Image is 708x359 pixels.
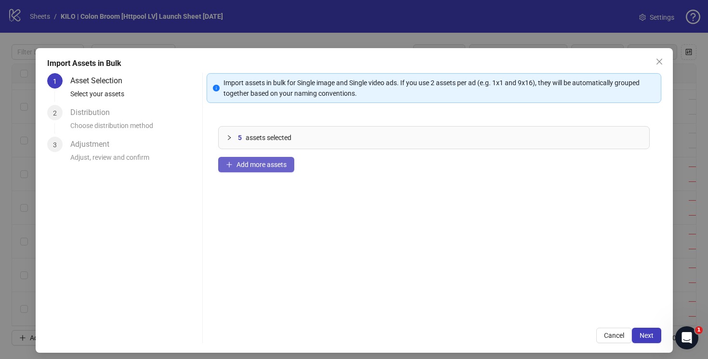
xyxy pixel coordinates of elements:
[675,326,698,349] iframe: Intercom live chat
[226,161,233,168] span: plus
[70,152,199,168] div: Adjust, review and confirm
[70,105,118,120] div: Distribution
[226,135,232,141] span: collapsed
[70,120,199,137] div: Choose distribution method
[219,127,649,149] div: 5assets selected
[53,109,57,117] span: 2
[223,77,655,99] div: Import assets in bulk for Single image and Single video ads. If you use 2 assets per ad (e.g. 1x1...
[236,161,287,168] span: Add more assets
[652,54,667,69] button: Close
[656,58,663,65] span: close
[632,328,661,343] button: Next
[238,132,242,143] span: 5
[218,157,294,172] button: Add more assets
[695,326,703,334] span: 1
[213,85,220,91] span: info-circle
[246,132,291,143] span: assets selected
[604,332,624,339] span: Cancel
[53,77,57,85] span: 1
[47,58,661,69] div: Import Assets in Bulk
[53,141,57,149] span: 3
[70,137,117,152] div: Adjustment
[70,89,199,105] div: Select your assets
[640,332,654,339] span: Next
[70,73,130,89] div: Asset Selection
[596,328,632,343] button: Cancel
